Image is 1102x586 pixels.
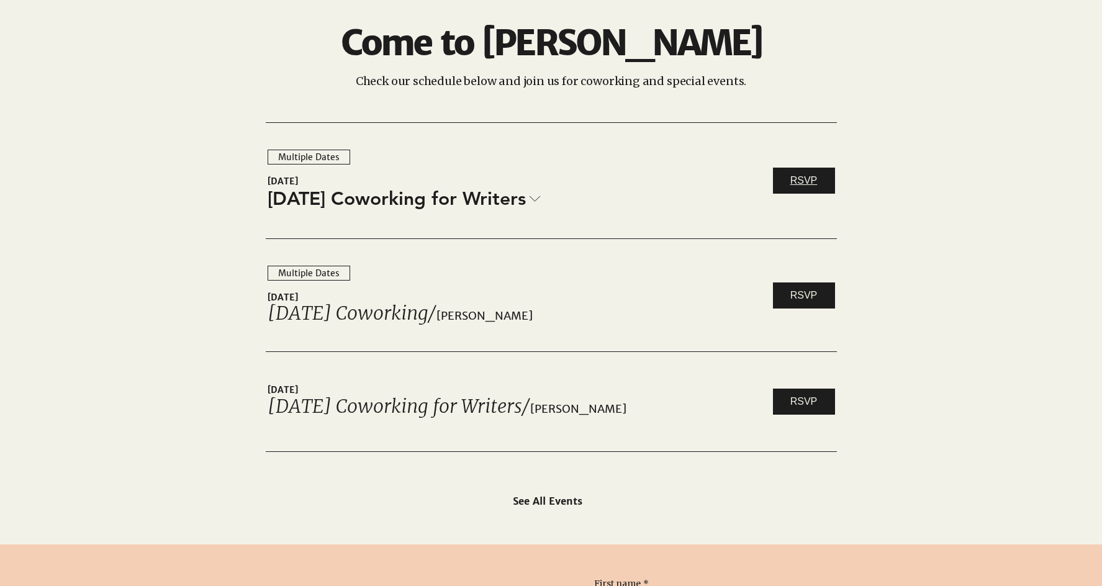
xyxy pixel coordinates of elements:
[773,168,835,194] a: RSVP
[513,488,647,514] a: See All Events
[268,186,526,212] span: [DATE] Coworking for Writers
[268,395,522,418] a: [DATE] Coworking for Writers
[773,389,835,415] a: RSVP
[278,152,340,163] div: Multiple Dates
[268,302,428,325] a: [DATE] Coworking
[278,268,340,279] div: Multiple Dates
[268,186,541,212] a: [DATE] Coworking for Writers
[268,384,762,397] span: [DATE]
[790,395,818,408] span: RSVP
[522,395,530,418] span: /
[513,495,582,507] span: See All Events
[436,309,762,323] span: [PERSON_NAME]
[341,21,762,65] span: Come to [PERSON_NAME]
[428,302,436,325] span: /
[790,174,818,187] span: RSVP
[268,291,762,304] span: [DATE]
[790,289,818,302] span: RSVP
[287,74,815,88] p: Check our schedule below and join us for coworking and special events.
[773,282,835,309] a: RSVP
[530,402,762,416] span: [PERSON_NAME]
[268,175,762,188] span: [DATE]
